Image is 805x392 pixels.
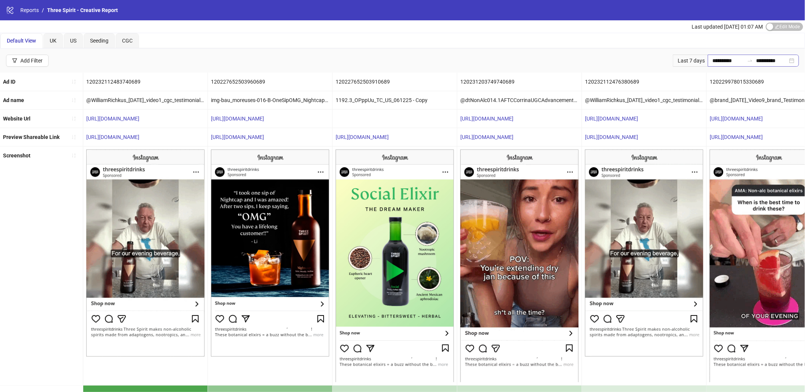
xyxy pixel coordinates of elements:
[42,6,44,14] li: /
[20,58,43,64] div: Add Filter
[333,73,457,91] div: 120227652503910689
[86,116,139,122] a: [URL][DOMAIN_NAME]
[747,58,753,64] span: swap-right
[122,38,133,44] span: CGC
[457,91,582,109] div: @dtNonAlc014.1AFTCCorrinaUGCAdvancementextenddryjanhookopenerExplainerUGCMulti_[DATE]_video1_bran...
[585,116,638,122] a: [URL][DOMAIN_NAME]
[710,116,763,122] a: [URL][DOMAIN_NAME]
[47,7,118,13] span: Three Spirit - Creative Report
[3,116,31,122] b: Website Url
[747,58,753,64] span: to
[86,134,139,140] a: [URL][DOMAIN_NAME]
[582,73,706,91] div: 120232112476380689
[460,149,579,382] img: Screenshot 120231203749740689
[460,116,513,122] a: [URL][DOMAIN_NAME]
[83,91,208,109] div: @WilliamRichkus_[DATE]_video1_cgc_testimonial_nightcap_threespirit__iter2
[3,97,24,103] b: Ad name
[83,73,208,91] div: 120232112483740689
[211,134,264,140] a: [URL][DOMAIN_NAME]
[70,38,76,44] span: US
[692,24,763,30] span: Last updated [DATE] 01:07 AM
[585,149,703,357] img: Screenshot 120232112476380689
[208,73,332,91] div: 120227652503960689
[12,58,17,63] span: filter
[71,98,76,103] span: sort-ascending
[3,153,31,159] b: Screenshot
[6,55,49,67] button: Add Filter
[336,134,389,140] a: [URL][DOMAIN_NAME]
[211,149,329,357] img: Screenshot 120227652503960689
[582,91,706,109] div: @WilliamRichkus_[DATE]_video1_cgc_testimonial_nightcap_threespirit__iter2
[3,134,60,140] b: Preview Shareable Link
[333,91,457,109] div: 1192.3_OPppUu_TC_US_061225 - Copy
[71,153,76,158] span: sort-ascending
[71,134,76,140] span: sort-ascending
[50,38,57,44] span: UK
[673,55,708,67] div: Last 7 days
[585,134,638,140] a: [URL][DOMAIN_NAME]
[211,116,264,122] a: [URL][DOMAIN_NAME]
[208,91,332,109] div: img-bau_moreuses-016-B-OneSipOMG_NightcapDark_customerreview_lifestyle_Nightcap_1_lp11_dt_061825 ...
[86,149,205,357] img: Screenshot 120232112483740689
[460,134,513,140] a: [URL][DOMAIN_NAME]
[710,134,763,140] a: [URL][DOMAIN_NAME]
[71,116,76,121] span: sort-ascending
[7,38,36,44] span: Default View
[71,79,76,84] span: sort-ascending
[90,38,108,44] span: Seeding
[3,79,15,85] b: Ad ID
[457,73,582,91] div: 120231203749740689
[19,6,40,14] a: Reports
[336,149,454,382] img: Screenshot 120227652503910689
